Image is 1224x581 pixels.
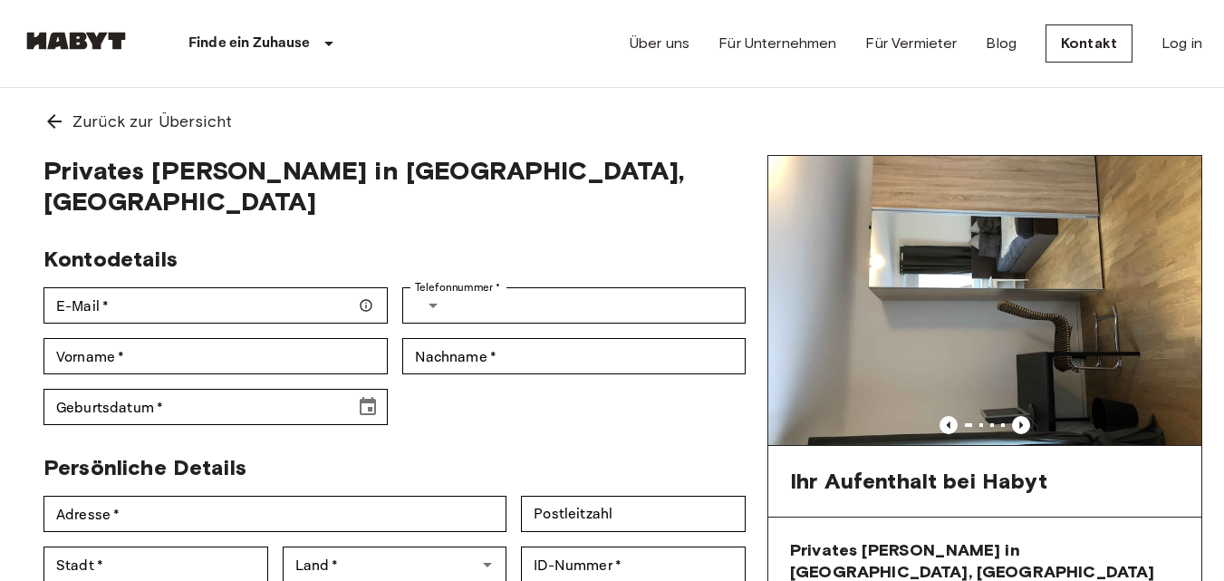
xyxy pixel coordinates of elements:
[43,287,388,324] div: E-Mail
[1046,24,1132,63] a: Kontakt
[1161,33,1202,54] a: Log in
[43,496,506,532] div: Adresse
[718,33,836,54] a: Für Unternehmen
[521,496,746,532] div: Postleitzahl
[188,33,311,54] p: Finde ein Zuhause
[350,389,386,425] button: Choose date
[43,246,178,272] span: Kontodetails
[768,156,1201,445] img: Marketing picture of unit DE-09-006-002-01HF
[790,468,1048,495] span: Ihr Aufenthalt bei Habyt
[402,338,747,374] div: Nachname
[43,155,746,217] span: Privates [PERSON_NAME] in [GEOGRAPHIC_DATA], [GEOGRAPHIC_DATA]
[415,279,500,295] label: Telefonnummer
[22,88,1202,155] a: Zurück zur Übersicht
[43,338,388,374] div: Vorname
[415,287,451,324] button: Select country
[475,552,500,577] button: Open
[940,416,958,434] button: Previous image
[72,110,232,133] span: Zurück zur Übersicht
[986,33,1017,54] a: Blog
[865,33,957,54] a: Für Vermieter
[630,33,689,54] a: Über uns
[43,454,246,480] span: Persönliche Details
[1012,416,1030,434] button: Previous image
[22,32,130,50] img: Habyt
[359,298,373,313] svg: Stellen Sie sicher, dass Ihre E-Mail-Adresse korrekt ist — wir senden Ihre Buchungsdetails dorthin.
